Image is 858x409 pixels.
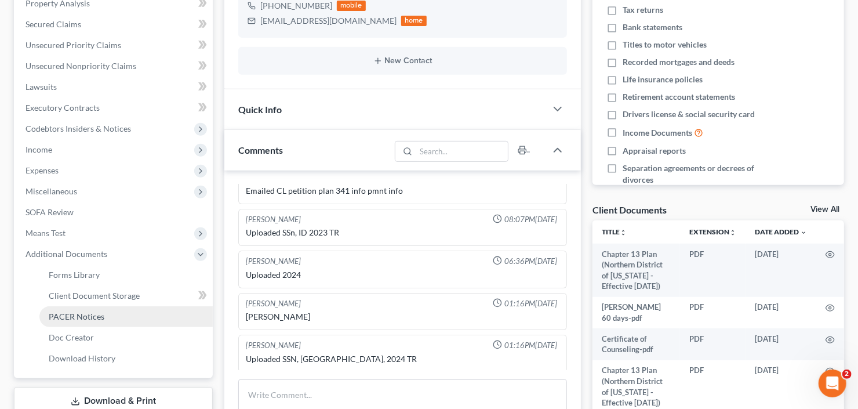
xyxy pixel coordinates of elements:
div: Emailed CL petition plan 341 info pmnt info [246,185,559,197]
td: [PERSON_NAME] 60 days-pdf [592,297,680,329]
input: Search... [416,142,508,161]
span: Expenses [26,165,59,175]
td: PDF [680,244,746,297]
span: 2 [842,370,852,379]
td: PDF [680,297,746,329]
span: Means Test [26,228,66,238]
span: Secured Claims [26,19,81,29]
span: 01:16PM[DATE] [504,298,557,309]
span: Executory Contracts [26,103,100,113]
a: Download History [39,348,213,369]
div: home [401,16,427,26]
span: Client Document Storage [49,291,140,301]
td: [DATE] [746,297,816,329]
span: Additional Documents [26,249,107,259]
a: Secured Claims [16,14,213,35]
a: Executory Contracts [16,97,213,118]
span: Bank statements [623,21,682,33]
div: mobile [337,1,366,11]
a: SOFA Review [16,202,213,223]
a: Lawsuits [16,77,213,97]
span: Quick Info [238,104,282,115]
span: Tax returns [623,4,663,16]
div: Client Documents [592,204,667,216]
span: PACER Notices [49,312,104,321]
span: Comments [238,144,283,155]
span: 06:36PM[DATE] [504,256,557,267]
span: Life insurance policies [623,74,703,85]
button: New Contact [248,56,558,66]
div: [PERSON_NAME] [246,214,301,225]
td: Certificate of Counseling-pdf [592,328,680,360]
a: Unsecured Nonpriority Claims [16,56,213,77]
span: Retirement account statements [623,91,735,103]
span: Income [26,144,52,154]
a: Forms Library [39,265,213,285]
i: unfold_more [620,229,627,236]
span: Unsecured Priority Claims [26,40,121,50]
span: Lawsuits [26,82,57,92]
div: Uploaded SSn, ID 2023 TR [246,227,559,238]
span: Miscellaneous [26,186,77,196]
span: Income Documents [623,127,692,139]
a: View All [810,205,839,213]
a: Unsecured Priority Claims [16,35,213,56]
span: 01:16PM[DATE] [504,340,557,351]
div: [PERSON_NAME] [246,256,301,267]
td: [DATE] [746,244,816,297]
a: Doc Creator [39,327,213,348]
div: [PERSON_NAME] [246,298,301,309]
div: [PERSON_NAME] [246,311,559,323]
div: Uploaded SSN, [GEOGRAPHIC_DATA], 2024 TR [246,353,559,365]
span: Drivers license & social security card [623,108,755,120]
div: [PERSON_NAME] [246,340,301,351]
td: Chapter 13 Plan (Northern District of [US_STATE] - Effective [DATE]) [592,244,680,297]
span: Doc Creator [49,332,94,342]
span: Download History [49,353,115,363]
iframe: Intercom live chat [819,370,846,397]
i: unfold_more [729,229,736,236]
a: Date Added expand_more [755,227,807,236]
span: Forms Library [49,270,100,280]
span: Titles to motor vehicles [623,39,707,50]
td: PDF [680,328,746,360]
span: SOFA Review [26,207,74,217]
span: Appraisal reports [623,145,686,157]
div: [EMAIL_ADDRESS][DOMAIN_NAME] [260,15,397,27]
a: Client Document Storage [39,285,213,306]
span: Separation agreements or decrees of divorces [623,162,771,186]
span: Recorded mortgages and deeds [623,56,735,68]
a: Extensionunfold_more [689,227,736,236]
span: 08:07PM[DATE] [504,214,557,225]
td: [DATE] [746,328,816,360]
div: Uploaded 2024 [246,269,559,281]
a: PACER Notices [39,306,213,327]
span: Unsecured Nonpriority Claims [26,61,136,71]
a: Titleunfold_more [602,227,627,236]
i: expand_more [800,229,807,236]
span: Codebtors Insiders & Notices [26,124,131,133]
